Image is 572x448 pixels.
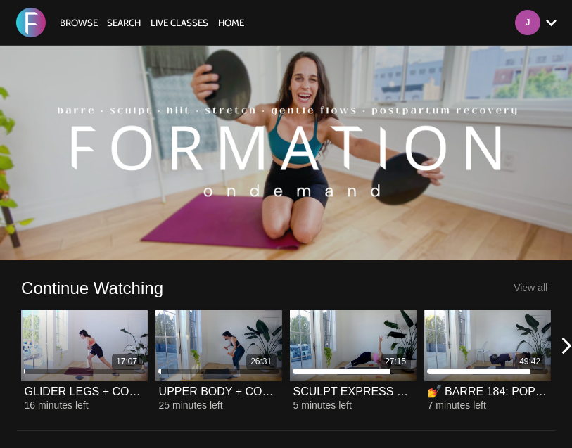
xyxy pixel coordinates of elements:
div: 27:15 [385,356,406,368]
img: FORMATION [16,8,46,37]
div: 16 minutes left [25,399,145,411]
div: 💅 BARRE 184: POP DIVAS [428,385,548,398]
div: SCULPT EXPRESS 27: UPPER BODY + CORE [293,385,414,398]
div: UPPER BODY + CORE BLAST [159,385,279,398]
a: Search [103,17,144,28]
div: 26:31 [250,356,272,368]
a: SCULPT EXPRESS 27: UPPER BODY + CORE27:15SCULPT EXPRESS 27: UPPER BODY + CORE5 minutes left [290,310,417,411]
div: 7 minutes left [428,399,548,411]
a: 💅 BARRE 184: POP DIVAS49:42💅 BARRE 184: POP DIVAS7 minutes left [424,310,551,411]
a: LIVE CLASSES [147,17,212,28]
div: GLIDER LEGS + CORE [25,385,145,398]
div: 49:42 [519,356,540,368]
div: 5 minutes left [293,399,414,411]
a: View all [514,282,547,293]
div: 25 minutes left [159,399,279,411]
a: Continue Watching [21,277,163,299]
div: 17:07 [116,356,137,368]
a: UPPER BODY + CORE BLAST26:31UPPER BODY + CORE BLAST25 minutes left [155,310,282,411]
a: Browse [56,17,101,28]
nav: Primary [56,15,248,30]
a: GLIDER LEGS + CORE17:07GLIDER LEGS + CORE16 minutes left [21,310,148,411]
a: HOME [215,17,248,28]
